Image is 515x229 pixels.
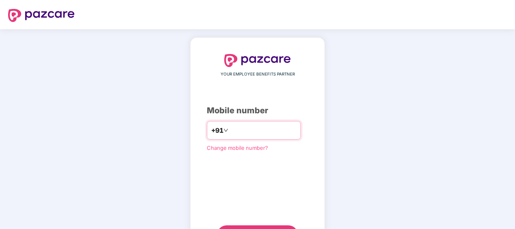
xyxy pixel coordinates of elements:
[8,9,75,22] img: logo
[211,125,223,136] span: +91
[223,128,228,133] span: down
[224,54,291,67] img: logo
[207,104,308,117] div: Mobile number
[221,71,295,78] span: YOUR EMPLOYEE BENEFITS PARTNER
[207,145,268,151] a: Change mobile number?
